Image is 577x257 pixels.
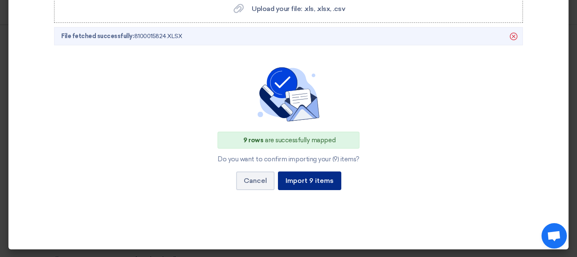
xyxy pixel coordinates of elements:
font: are successfully mapped [265,136,335,144]
font: File fetched successfully: [61,33,134,40]
img: confirm_importing.svg [255,67,322,122]
button: Import 9 items [278,171,341,190]
font: 8100015824.XLSX [134,33,182,40]
button: Cancel [236,171,275,190]
font: Do you want to confirm importing your (9) items? [218,155,359,163]
font: Cancel [244,177,267,185]
font: 9 rows [243,136,263,144]
font: Upload your file: .xls, .xlsx, .csv [252,5,345,13]
a: Open chat [542,223,567,249]
font: Import 9 items [286,177,334,185]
